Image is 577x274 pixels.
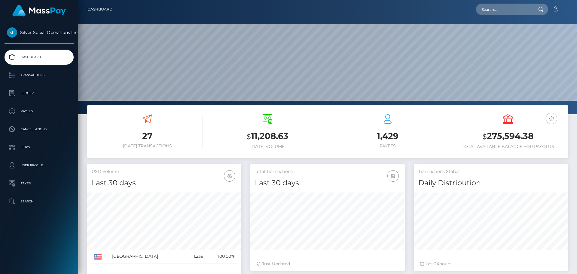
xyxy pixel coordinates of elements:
[255,178,400,188] h4: Last 30 days
[420,261,562,267] div: Last hours
[452,144,563,149] h6: Total Available Balance for Payouts
[7,143,71,152] p: Links
[247,132,251,141] small: $
[5,104,74,119] a: Payees
[92,143,203,149] h6: [DATE] Transactions
[5,68,74,83] a: Transactions
[5,158,74,173] a: User Profile
[7,27,17,38] img: Silver Social Operations Limited
[7,89,71,98] p: Ledger
[7,107,71,116] p: Payees
[5,176,74,191] a: Taxes
[5,30,74,35] span: Silver Social Operations Limited
[5,140,74,155] a: Links
[255,169,400,175] h5: Total Transactions
[434,261,439,266] span: 24
[92,169,237,175] h5: USD Volume
[418,169,563,175] h5: Transactions Status
[332,130,443,142] h3: 1,429
[332,143,443,149] h6: Payees
[7,161,71,170] p: User Profile
[7,71,71,80] p: Transactions
[92,178,237,188] h4: Last 30 days
[476,4,533,15] input: Search...
[5,194,74,209] a: Search
[7,179,71,188] p: Taxes
[452,130,563,143] h3: 275,594.38
[5,86,74,101] a: Ledger
[12,5,66,17] img: MassPay Logo
[212,144,323,149] h6: [DATE] Volume
[7,197,71,206] p: Search
[110,250,185,263] td: [GEOGRAPHIC_DATA]
[256,261,398,267] div: Just Updated
[206,250,237,263] td: 100.00%
[5,50,74,65] a: Dashboard
[7,125,71,134] p: Cancellations
[5,122,74,137] a: Cancellations
[483,132,487,141] small: $
[418,178,563,188] h4: Daily Distribution
[94,254,102,260] img: US.png
[7,53,71,62] p: Dashboard
[87,3,112,16] a: Dashboard
[185,250,206,263] td: 1,238
[92,130,203,142] h3: 27
[212,130,323,143] h3: 11,208.63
